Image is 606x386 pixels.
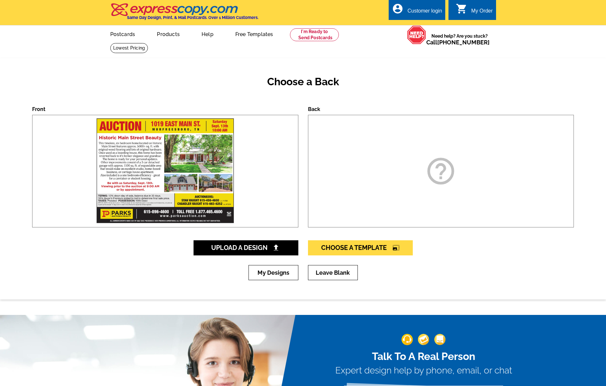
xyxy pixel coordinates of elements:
[407,25,426,44] img: help
[147,26,190,41] a: Products
[335,365,512,376] h3: Expert design help by phone, email, or chat
[249,265,298,280] a: My Designs
[191,26,224,41] a: Help
[402,334,413,345] img: support-img-1.png
[392,7,442,15] a: account_circle Customer login
[100,26,146,41] a: Postcards
[211,244,280,252] span: Upload A Design
[471,8,493,17] div: My Order
[426,33,493,46] span: Need help? Are you stuck?
[456,7,493,15] a: shopping_cart My Order
[437,39,490,46] a: [PHONE_NUMBER]
[418,334,429,345] img: support-img-2.png
[225,26,284,41] a: Free Templates
[392,3,403,14] i: account_circle
[127,15,258,20] h4: Same Day Design, Print, & Mail Postcards. Over 1 Million Customers.
[335,350,512,363] h2: Talk To A Real Person
[110,8,258,20] a: Same Day Design, Print, & Mail Postcards. Over 1 Million Customers.
[93,115,237,227] img: large-thumb.jpg
[32,106,45,112] label: Front
[32,76,574,88] h2: Choose a Back
[308,106,320,112] label: Back
[321,244,400,252] span: Choose A Template
[393,244,400,251] i: photo_size_select_large
[308,265,358,280] a: Leave Blank
[194,240,298,255] a: Upload A Design
[426,39,490,46] span: Call
[308,240,413,255] a: Choose A Templatephoto_size_select_large
[434,334,446,345] img: support-img-3_1.png
[407,8,442,17] div: Customer login
[456,3,467,14] i: shopping_cart
[425,155,457,187] i: help_outline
